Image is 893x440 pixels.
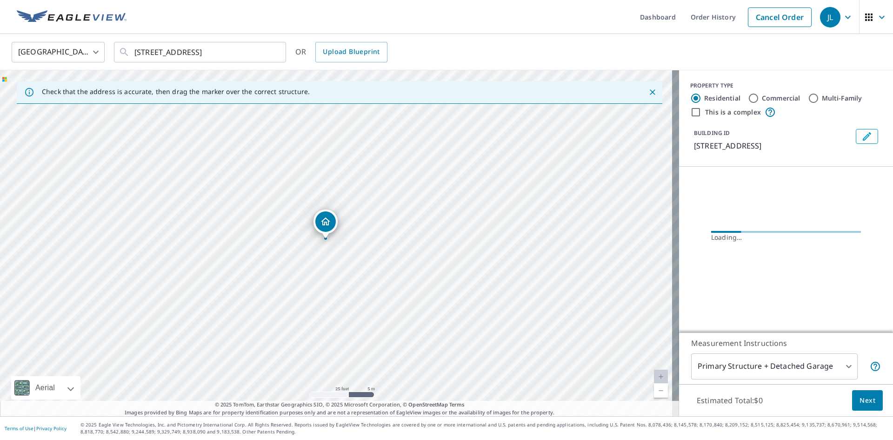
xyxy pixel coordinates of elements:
a: Cancel Order [748,7,812,27]
div: PROPERTY TYPE [690,81,882,90]
span: Your report will include the primary structure and a detached garage if one exists. [870,361,881,372]
input: Search by address or latitude-longitude [134,39,267,65]
a: OpenStreetMap [408,401,447,408]
p: © 2025 Eagle View Technologies, Inc. and Pictometry International Corp. All Rights Reserved. Repo... [80,421,888,435]
a: Terms of Use [5,425,33,432]
img: EV Logo [17,10,127,24]
a: Terms [449,401,465,408]
button: Next [852,390,883,411]
button: Close [646,86,659,98]
div: Aerial [33,376,58,399]
a: Privacy Policy [36,425,67,432]
p: Estimated Total: $0 [689,390,770,411]
label: Multi-Family [822,94,862,103]
span: Upload Blueprint [323,46,380,58]
div: [GEOGRAPHIC_DATA] [12,39,105,65]
a: Current Level 20, Zoom In Disabled [654,370,668,384]
a: Current Level 20, Zoom Out [654,384,668,398]
label: This is a complex [705,108,761,117]
p: [STREET_ADDRESS] [694,140,852,151]
p: Check that the address is accurate, then drag the marker over the correct structure. [42,88,310,96]
span: © 2025 TomTom, Earthstar Geographics SIO, © 2025 Microsoft Corporation, © [215,401,465,409]
div: Primary Structure + Detached Garage [691,353,858,379]
div: Loading… [711,233,861,242]
div: OR [295,42,387,62]
p: Measurement Instructions [691,338,881,349]
div: JL [820,7,840,27]
div: Aerial [11,376,80,399]
a: Upload Blueprint [315,42,387,62]
label: Residential [704,94,740,103]
div: Dropped pin, building 1, Residential property, 7836 49 AVE RED DEER AB T4P2B5 [313,210,338,238]
label: Commercial [762,94,800,103]
button: Edit building 1 [856,129,878,144]
span: Next [860,395,875,406]
p: | [5,426,67,431]
p: BUILDING ID [694,129,730,137]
